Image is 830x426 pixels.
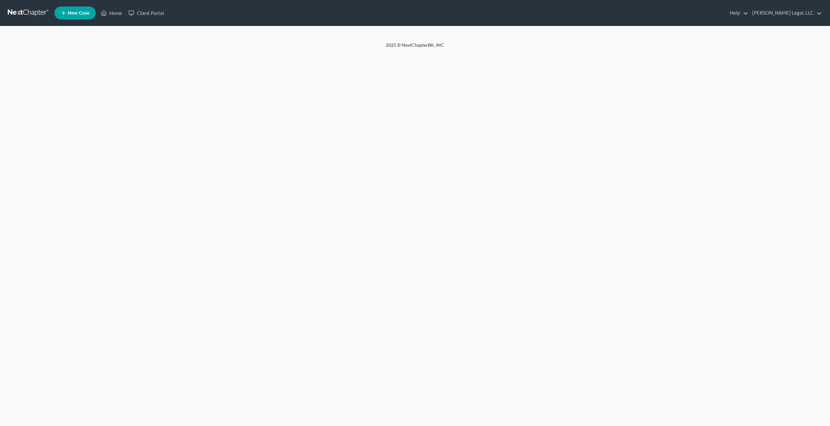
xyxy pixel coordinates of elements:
div: 2025 © NextChapterBK, INC [230,42,600,54]
a: Client Portal [125,7,167,19]
a: Help [727,7,748,19]
a: Home [98,7,125,19]
a: [PERSON_NAME] Legal, LLC [749,7,822,19]
new-legal-case-button: New Case [54,6,96,19]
